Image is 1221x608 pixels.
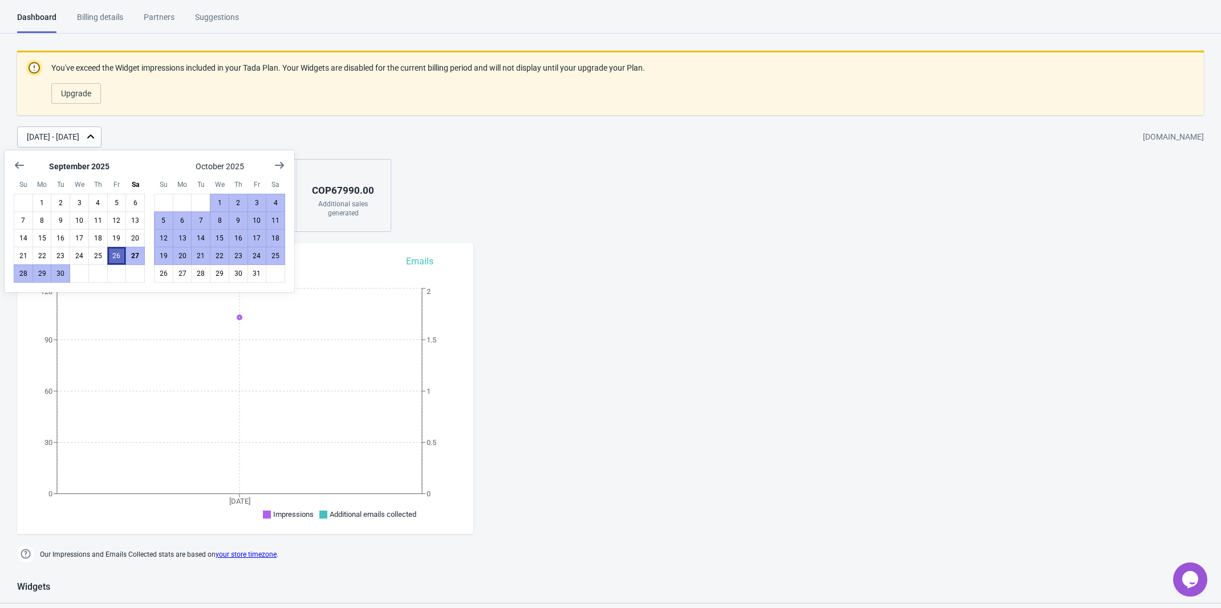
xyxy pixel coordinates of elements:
div: Monday [33,175,52,194]
button: September 2 2025 [51,194,70,212]
button: October 31 2025 [248,264,267,283]
div: Saturday [266,175,285,194]
button: October 20 2025 [173,247,192,265]
button: Today September 27 2025 [125,247,145,265]
button: October 29 2025 [210,264,229,283]
div: Thursday [229,175,248,194]
button: September 25 2025 [88,247,108,265]
button: Show previous month, August 2025 [9,155,30,176]
div: [DOMAIN_NAME] [1143,127,1204,148]
button: September 18 2025 [88,229,108,247]
button: October 25 2025 [266,247,285,265]
button: October 23 2025 [229,247,248,265]
button: September 3 2025 [70,194,89,212]
div: Saturday [125,175,145,194]
span: Our Impressions and Emails Collected stats are based on . [40,545,278,564]
button: October 16 2025 [229,229,248,247]
button: September 23 2025 [51,247,70,265]
button: October 6 2025 [173,211,192,230]
button: September 22 2025 [33,247,52,265]
button: October 12 2025 [154,229,173,247]
tspan: 0 [48,489,52,498]
span: Impressions [273,510,314,519]
div: Monday [173,175,192,194]
button: September 17 2025 [70,229,89,247]
div: Billing details [77,11,123,31]
div: Thursday [88,175,108,194]
button: October 2 2025 [229,194,248,212]
div: [DATE] - [DATE] [27,131,79,143]
button: October 3 2025 [248,194,267,212]
div: Wednesday [210,175,229,194]
tspan: 0 [427,489,431,498]
button: October 30 2025 [229,264,248,283]
button: October 28 2025 [191,264,210,283]
button: September 5 2025 [107,194,127,212]
button: October 5 2025 [154,211,173,230]
div: Sunday [14,175,33,194]
button: September 19 2025 [107,229,127,247]
button: October 8 2025 [210,211,229,230]
button: October 17 2025 [248,229,267,247]
button: October 13 2025 [173,229,192,247]
button: September 15 2025 [33,229,52,247]
button: October 10 2025 [248,211,267,230]
button: October 21 2025 [191,247,210,265]
button: September 1 2025 [33,194,52,212]
tspan: 90 [44,336,52,344]
div: Wednesday [70,175,89,194]
div: Friday [248,175,267,194]
button: October 27 2025 [173,264,192,283]
button: September 24 2025 [70,247,89,265]
div: Additional sales generated [308,199,378,218]
tspan: 0.5 [427,438,436,447]
div: Partners [144,11,175,31]
button: October 1 2025 [210,194,229,212]
button: October 14 2025 [191,229,210,247]
button: Show next month, November 2025 [269,155,290,176]
iframe: chat widget [1173,562,1210,597]
tspan: 60 [44,387,52,395]
button: September 28 2025 [14,264,33,283]
button: September 9 2025 [51,211,70,230]
div: Friday [107,175,127,194]
button: October 4 2025 [266,194,285,212]
button: September 26 2025 [107,247,127,265]
button: October 7 2025 [191,211,210,230]
span: Additional emails collected [330,510,416,519]
tspan: [DATE] [229,497,250,505]
button: October 24 2025 [248,247,267,265]
button: October 11 2025 [266,211,285,230]
button: October 19 2025 [154,247,173,265]
button: September 20 2025 [125,229,145,247]
button: September 4 2025 [88,194,108,212]
button: September 21 2025 [14,247,33,265]
div: Sunday [154,175,173,194]
a: your store timezone [216,550,277,558]
div: Suggestions [195,11,239,31]
button: September 7 2025 [14,211,33,230]
div: Tuesday [191,175,210,194]
button: September 11 2025 [88,211,108,230]
img: help.png [17,545,34,562]
tspan: 2 [427,287,431,296]
button: October 15 2025 [210,229,229,247]
div: COP 67990.00 [308,181,378,199]
button: September 12 2025 [107,211,127,230]
div: Tuesday [51,175,70,194]
tspan: 30 [44,438,52,447]
button: October 9 2025 [229,211,248,230]
button: September 6 2025 [125,194,145,212]
button: September 10 2025 [70,211,89,230]
button: September 13 2025 [125,211,145,230]
button: Upgrade [51,83,101,104]
button: September 8 2025 [33,211,52,230]
button: October 26 2025 [154,264,173,283]
tspan: 1 [427,387,431,395]
tspan: 1.5 [427,336,436,344]
button: September 30 2025 [51,264,70,283]
button: September 14 2025 [14,229,33,247]
p: You've exceed the Widget impressions included in your Tada Plan. Your Widgets are disabled for th... [51,62,645,74]
button: October 18 2025 [266,229,285,247]
div: Dashboard [17,11,56,33]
